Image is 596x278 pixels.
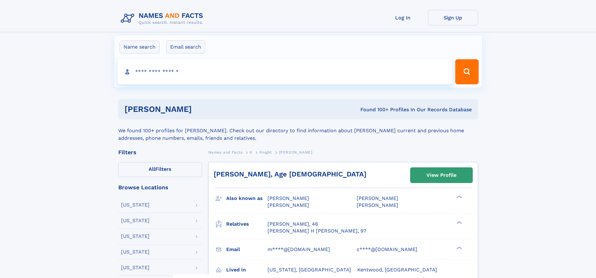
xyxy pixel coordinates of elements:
span: [US_STATE], [GEOGRAPHIC_DATA] [267,267,351,273]
label: Name search [120,40,160,54]
a: [PERSON_NAME] H [PERSON_NAME], 97 [267,228,366,234]
h3: Lived in [226,265,267,275]
a: Log In [378,10,428,25]
h3: Email [226,244,267,255]
h1: [PERSON_NAME] [125,105,276,113]
div: [US_STATE] [121,249,150,254]
div: ❯ [455,220,462,224]
span: [PERSON_NAME] [279,150,313,155]
label: Filters [118,162,202,177]
label: Email search [166,40,205,54]
div: Browse Locations [118,185,202,190]
div: Found 100+ Profiles In Our Records Database [276,106,472,113]
h3: Also known as [226,193,267,204]
div: Filters [118,149,202,155]
a: K [250,148,252,156]
a: Sign Up [428,10,478,25]
span: All [149,166,155,172]
div: [US_STATE] [121,265,150,270]
div: ❯ [455,246,462,250]
button: Search Button [455,59,478,84]
div: [US_STATE] [121,234,150,239]
img: Logo Names and Facts [118,10,208,27]
span: [PERSON_NAME] [267,195,309,201]
span: Knight [259,150,272,155]
div: ❯ [455,195,462,199]
a: Names and Facts [208,148,243,156]
a: [PERSON_NAME], Age [DEMOGRAPHIC_DATA] [214,170,366,178]
span: [PERSON_NAME] [267,202,309,208]
a: [PERSON_NAME], 46 [267,221,318,228]
span: [PERSON_NAME] [357,202,398,208]
div: [US_STATE] [121,218,150,223]
span: Kentwood, [GEOGRAPHIC_DATA] [357,267,437,273]
span: K [250,150,252,155]
div: [US_STATE] [121,202,150,207]
a: Knight [259,148,272,156]
div: We found 100+ profiles for [PERSON_NAME]. Check out our directory to find information about [PERS... [118,119,478,142]
a: View Profile [410,168,472,183]
input: search input [118,59,453,84]
span: [PERSON_NAME] [357,195,398,201]
div: View Profile [426,168,456,182]
h3: Relatives [226,219,267,229]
